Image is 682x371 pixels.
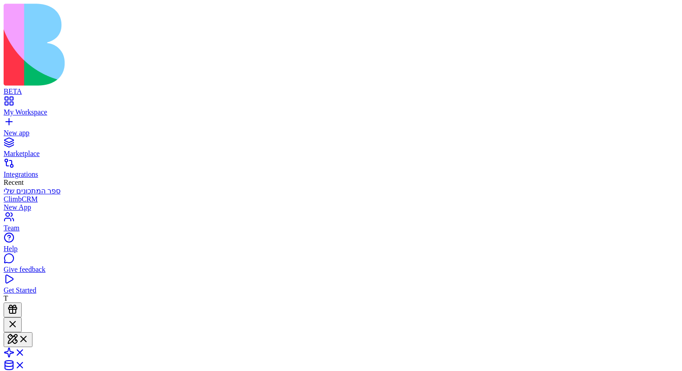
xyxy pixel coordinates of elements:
a: ספר המתכונים שלי [4,187,678,195]
div: Get Started [4,286,678,294]
a: Get Started [4,278,678,294]
div: BETA [4,87,678,96]
a: My Workspace [4,100,678,116]
a: Help [4,237,678,253]
a: BETA [4,79,678,96]
img: logo [4,4,366,86]
div: New app [4,129,678,137]
span: Recent [4,179,23,186]
a: New App [4,203,678,211]
div: Team [4,224,678,232]
a: ClimbCRM [4,195,678,203]
div: My Workspace [4,108,678,116]
div: Help [4,245,678,253]
a: Team [4,216,678,232]
a: Marketplace [4,142,678,158]
a: New app [4,121,678,137]
div: Give feedback [4,266,678,274]
div: Marketplace [4,150,678,158]
div: Integrations [4,170,678,179]
a: Integrations [4,162,678,179]
a: Give feedback [4,257,678,274]
span: T [4,294,8,302]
